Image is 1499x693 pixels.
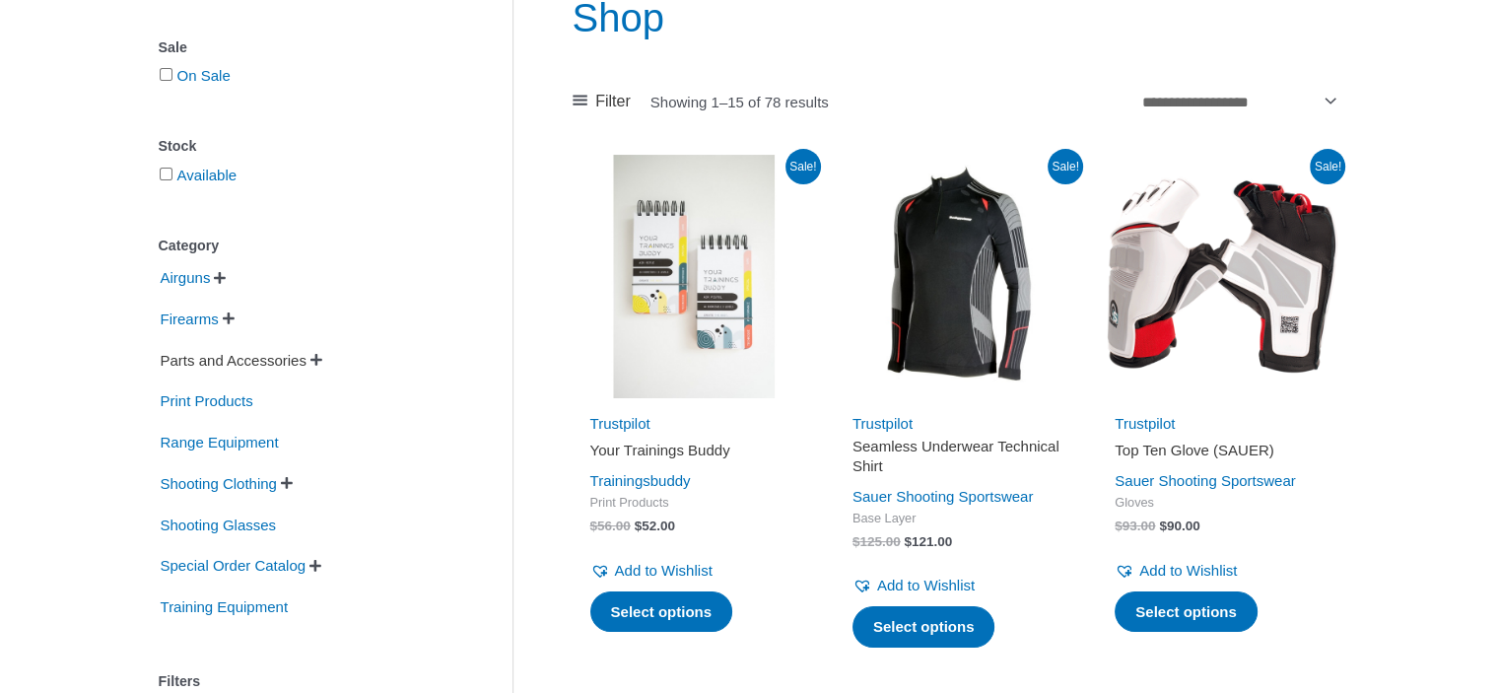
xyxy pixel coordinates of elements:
[159,590,291,624] span: Training Equipment
[650,95,829,109] p: Showing 1–15 of 78 results
[852,534,860,549] span: $
[160,68,172,81] input: On Sale
[590,441,797,467] a: Your Trainings Buddy
[785,149,821,184] span: Sale!
[159,549,308,583] span: Special Order Catalog
[590,557,713,585] a: Add to Wishlist
[159,509,279,542] span: Shooting Glasses
[835,155,1077,397] img: Seamless Underwear Technical Shirt
[852,437,1059,475] h2: Seamless Underwear Technical Shirt
[281,476,293,490] span: 
[590,472,691,489] a: Trainingsbuddy
[1115,415,1175,432] a: Trustpilot
[852,572,975,599] a: Add to Wishlist
[159,467,279,501] span: Shooting Clothing
[1135,85,1340,117] select: Shop order
[590,519,598,533] span: $
[1115,557,1237,585] a: Add to Wishlist
[223,312,235,325] span: 
[904,534,952,549] bdi: 121.00
[159,350,308,367] a: Parts and Accessories
[177,167,238,183] a: Available
[852,415,913,432] a: Trustpilot
[177,67,231,84] a: On Sale
[852,511,1059,527] span: Base Layer
[852,488,1033,505] a: Sauer Shooting Sportswear
[1115,472,1295,489] a: Sauer Shooting Sportswear
[1097,155,1339,397] img: Top Ten Glove
[214,271,226,285] span: 
[904,534,912,549] span: $
[590,441,797,460] h2: Your Trainings Buddy
[159,556,308,573] a: Special Order Catalog
[590,519,631,533] bdi: 56.00
[1115,519,1155,533] bdi: 93.00
[1115,495,1322,512] span: Gloves
[159,303,221,336] span: Firearms
[1115,441,1322,460] h2: Top Ten Glove (SAUER)
[309,559,321,573] span: 
[635,519,643,533] span: $
[159,344,308,378] span: Parts and Accessories
[590,415,650,432] a: Trustpilot
[852,437,1059,483] a: Seamless Underwear Technical Shirt
[1159,519,1199,533] bdi: 90.00
[159,474,279,491] a: Shooting Clothing
[159,597,291,614] a: Training Equipment
[159,384,255,418] span: Print Products
[159,261,213,295] span: Airguns
[1115,591,1258,633] a: Select options for “Top Ten Glove (SAUER)”
[852,534,901,549] bdi: 125.00
[573,87,631,116] a: Filter
[159,34,453,62] div: Sale
[877,577,975,593] span: Add to Wishlist
[159,391,255,408] a: Print Products
[590,495,797,512] span: Print Products
[1115,519,1123,533] span: $
[159,232,453,260] div: Category
[573,155,815,397] img: Your Trainings Buddy
[159,268,213,285] a: Airguns
[1115,441,1322,467] a: Top Ten Glove (SAUER)
[1159,519,1167,533] span: $
[615,562,713,579] span: Add to Wishlist
[159,132,453,161] div: Stock
[160,168,172,180] input: Available
[635,519,675,533] bdi: 52.00
[159,310,221,326] a: Firearms
[595,87,631,116] span: Filter
[852,606,995,648] a: Select options for “Seamless Underwear Technical Shirt”
[1310,149,1345,184] span: Sale!
[1048,149,1083,184] span: Sale!
[159,426,281,459] span: Range Equipment
[159,515,279,531] a: Shooting Glasses
[310,353,322,367] span: 
[1139,562,1237,579] span: Add to Wishlist
[590,591,733,633] a: Select options for “Your Trainings Buddy”
[159,433,281,450] a: Range Equipment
